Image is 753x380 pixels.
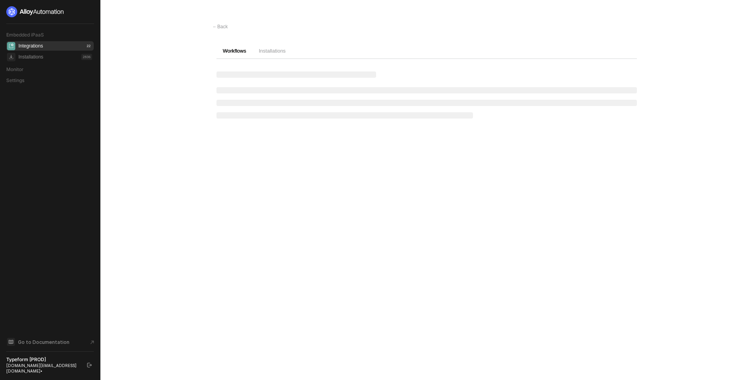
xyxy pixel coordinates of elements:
[6,6,64,17] img: logo
[6,337,94,347] a: Knowledge Base
[213,24,217,29] span: ←
[259,48,286,54] span: Installations
[85,43,92,49] div: 22
[6,6,94,17] a: logo
[213,24,228,30] div: Back
[88,338,96,346] span: document-arrow
[87,363,92,367] span: logout
[7,42,15,50] span: integrations
[6,66,24,72] span: Monitor
[7,338,15,346] span: documentation
[6,363,80,374] div: [DOMAIN_NAME][EMAIL_ADDRESS][DOMAIN_NAME] •
[18,54,43,60] div: Installations
[6,32,44,38] span: Embedded iPaaS
[7,53,15,61] span: installations
[6,356,80,363] div: Typeform [PROD]
[18,339,69,345] span: Go to Documentation
[6,77,24,83] span: Settings
[18,43,43,49] div: Integrations
[223,48,246,54] span: Workflows
[81,54,92,60] div: 2836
